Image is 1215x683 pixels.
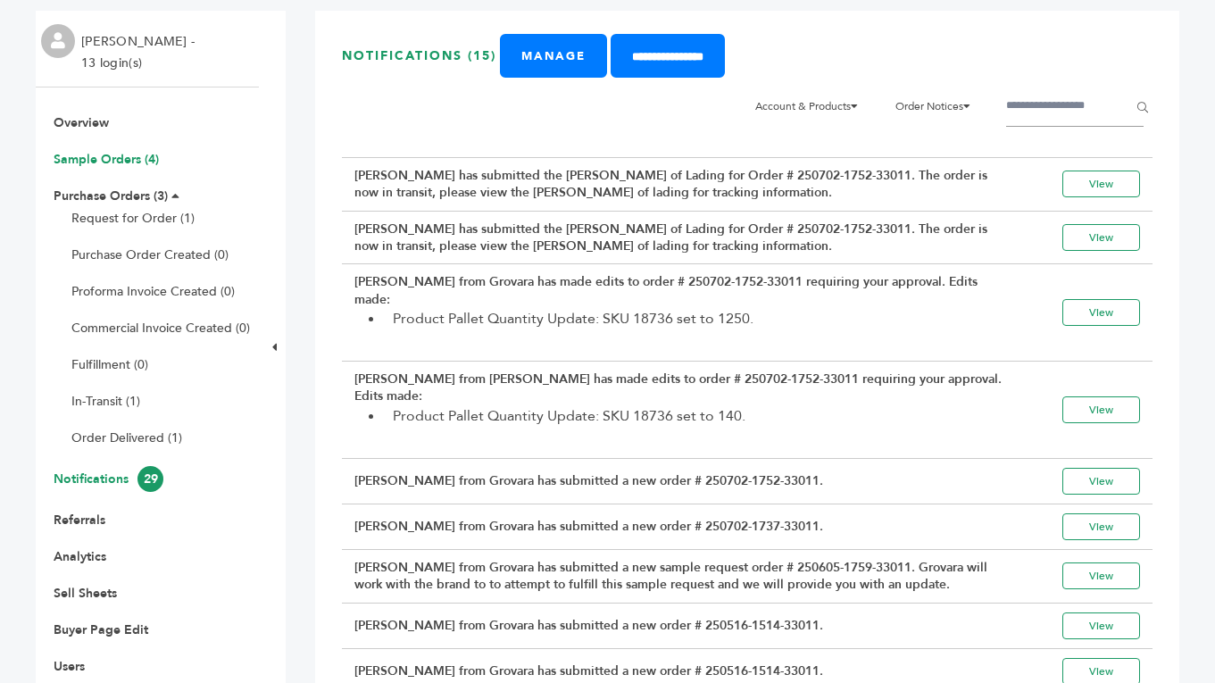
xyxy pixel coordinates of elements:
a: Users [54,658,85,675]
input: Filter by keywords [1006,87,1144,127]
td: [PERSON_NAME] from Grovara has submitted a new order # 250516-1514-33011. [342,603,1025,648]
a: Buyer Page Edit [54,621,148,638]
li: Order Notices [886,87,990,126]
a: Analytics [54,548,106,565]
a: Sample Orders (4) [54,151,159,168]
a: Commercial Invoice Created (0) [71,320,250,337]
a: Overview [54,114,109,131]
li: [PERSON_NAME] - 13 login(s) [81,31,199,74]
td: [PERSON_NAME] has submitted the [PERSON_NAME] of Lading for Order # 250702-1752-33011. The order ... [342,157,1025,211]
td: [PERSON_NAME] from Grovara has submitted a new sample request order # 250605-1759-33011. Grovara ... [342,549,1025,603]
td: [PERSON_NAME] has submitted the [PERSON_NAME] of Lading for Order # 250702-1752-33011. The order ... [342,211,1025,264]
td: [PERSON_NAME] from [PERSON_NAME] has made edits to order # 250702-1752-33011 requiring your appro... [342,362,1025,459]
a: View [1062,468,1140,495]
li: Product Pallet Quantity Update: SKU 18736 set to 1250. [384,308,1012,329]
a: Sell Sheets [54,585,117,602]
a: In-Transit (1) [71,393,140,410]
td: [PERSON_NAME] from Grovara has submitted a new order # 250702-1737-33011. [342,504,1025,549]
a: Proforma Invoice Created (0) [71,283,235,300]
a: View [1062,513,1140,540]
a: View [1062,171,1140,197]
td: [PERSON_NAME] from Grovara has submitted a new order # 250702-1752-33011. [342,458,1025,504]
a: View [1062,612,1140,639]
a: Notifications29 [54,471,163,487]
li: Account & Products [746,87,878,126]
a: Referrals [54,512,105,529]
a: Request for Order (1) [71,210,195,227]
a: Fulfillment (0) [71,356,148,373]
span: 29 [137,466,163,492]
li: Product Pallet Quantity Update: SKU 18736 set to 140. [384,405,1012,427]
h3: Notifications (15) [342,47,496,64]
a: View [1062,224,1140,251]
a: Purchase Orders (3) [54,187,168,204]
td: [PERSON_NAME] from Grovara has made edits to order # 250702-1752-33011 requiring your approval. E... [342,264,1025,362]
a: View [1062,396,1140,423]
a: View [1062,299,1140,326]
a: View [1062,562,1140,589]
a: Order Delivered (1) [71,429,182,446]
a: Manage [500,34,607,78]
a: Purchase Order Created (0) [71,246,229,263]
img: profile.png [41,24,75,58]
